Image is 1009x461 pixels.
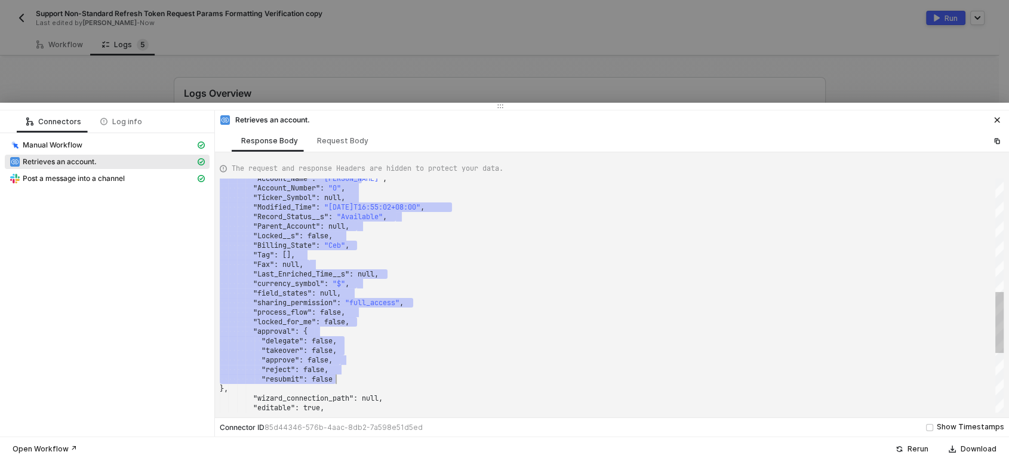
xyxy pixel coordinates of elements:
[993,116,1001,124] span: icon-close
[220,317,253,327] span: ········
[23,157,97,167] span: Retrieves an account.
[888,442,936,456] button: Rerun
[307,336,312,346] span: ·
[317,136,368,146] div: Request Body
[316,288,320,298] span: ·
[253,288,312,298] span: "field_states"
[220,193,253,202] span: ········
[328,183,341,193] span: "0"
[198,175,205,182] span: icon-cards
[220,308,253,317] span: ········
[324,241,345,250] span: "Ceb"
[278,250,282,260] span: ·
[299,327,303,336] span: ·
[320,241,324,250] span: ·
[220,174,253,183] span: ········
[220,355,262,365] span: ··········
[253,202,316,212] span: "Modified_Time"
[253,222,320,231] span: "Parent_Account"
[345,279,349,288] span: ,
[274,250,278,260] span: :
[961,444,996,454] div: Download
[349,269,353,279] span: :
[220,202,253,212] span: ········
[316,202,320,212] span: :
[941,442,1004,456] button: Download
[320,193,324,202] span: ·
[303,336,307,346] span: :
[312,308,316,317] span: :
[320,222,324,231] span: :
[358,269,379,279] span: null,
[220,222,253,231] span: ········
[383,174,387,183] span: ,
[307,374,312,384] span: ·
[220,115,230,125] img: integration-icon
[320,174,383,183] span: "[PERSON_NAME]"
[262,355,299,365] span: "approve"
[316,308,320,317] span: ·
[324,222,328,231] span: ·
[5,155,210,169] span: Retrieves an account.
[282,260,303,269] span: null,
[341,298,345,308] span: ·
[307,346,312,355] span: ·
[253,212,328,222] span: "Record_Status__s"
[316,317,320,327] span: :
[307,231,333,241] span: false,
[253,317,316,327] span: "locked_for_me"
[337,212,383,222] span: "Available"
[220,269,253,279] span: ········
[353,394,383,403] span: : null,
[278,260,282,269] span: ·
[220,374,262,384] span: ··········
[299,231,303,241] span: :
[274,260,278,269] span: :
[253,231,299,241] span: "Locked__s"
[497,103,504,110] span: icon-drag-indicator
[312,346,337,355] span: false,
[253,327,295,336] span: "approval"
[220,241,253,250] span: ········
[316,241,320,250] span: :
[262,374,303,384] span: "resubmit"
[333,212,337,222] span: ·
[399,298,404,308] span: ,
[328,279,333,288] span: ·
[262,346,303,355] span: "takeover"
[220,212,253,222] span: ········
[220,288,253,298] span: ········
[937,422,1004,433] div: Show Timestamps
[282,250,295,260] span: [],
[10,174,20,183] img: integration-icon
[328,222,349,231] span: null,
[345,241,349,250] span: ,
[324,279,328,288] span: :
[253,269,349,279] span: "Last_Enriched_Time__s"
[303,327,307,336] span: {
[295,365,299,374] span: :
[10,140,20,150] img: integration-icon
[993,137,1001,145] span: icon-copy-paste
[253,183,320,193] span: "Account_Number"
[26,118,33,125] span: icon-logic
[307,355,333,365] span: false,
[26,117,81,127] div: Connectors
[220,384,228,394] span: },
[220,298,253,308] span: ········
[324,183,328,193] span: ·
[253,403,295,413] span: "editable"
[324,202,420,212] span: "[DATE]T16:55:02+08:00"
[220,231,253,241] span: ········
[232,163,503,174] span: The request and response Headers are hidden to protect your data.
[241,136,298,146] div: Response Body
[264,423,423,432] span: 85d44346-576b-4aac-8db2-7a598e51d5ed
[220,260,253,269] span: ········
[253,394,353,403] span: "wizard_connection_path"
[299,365,303,374] span: ·
[220,423,423,432] div: Connector ID
[295,327,299,336] span: :
[5,171,210,186] span: Post a message into a channel
[253,298,337,308] span: "sharing_permission"
[13,444,77,454] div: Open Workflow ↗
